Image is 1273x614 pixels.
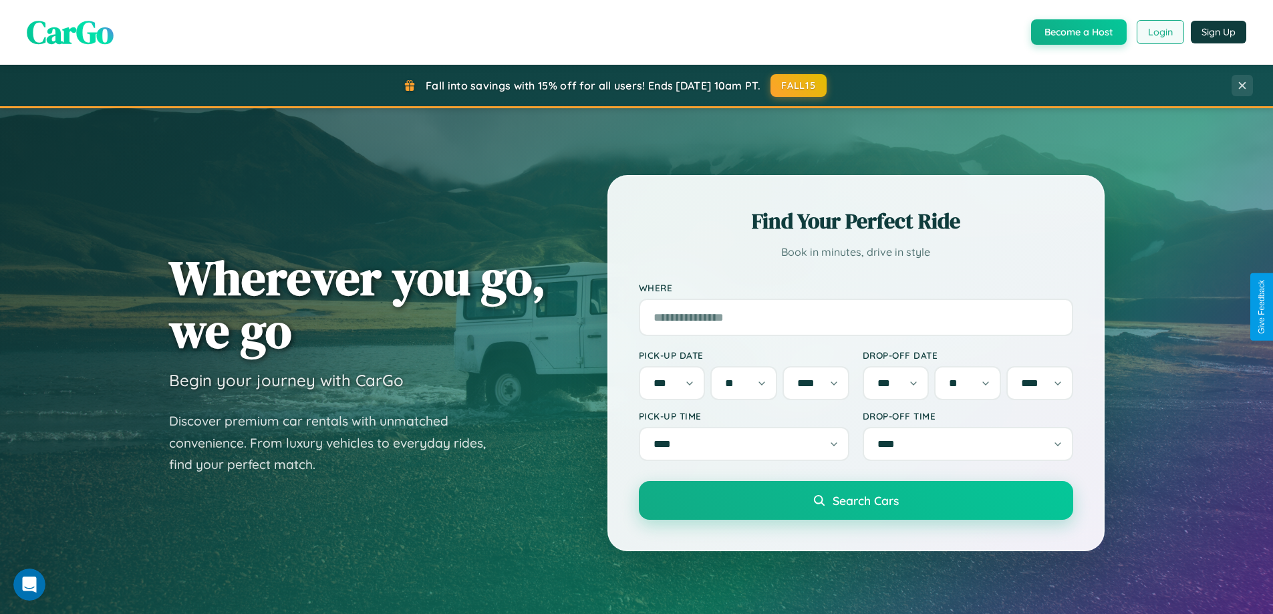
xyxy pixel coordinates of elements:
h2: Find Your Perfect Ride [639,206,1073,236]
button: Become a Host [1031,19,1127,45]
span: CarGo [27,10,114,54]
iframe: Intercom live chat [13,569,45,601]
button: Search Cars [639,481,1073,520]
p: Discover premium car rentals with unmatched convenience. From luxury vehicles to everyday rides, ... [169,410,503,476]
label: Drop-off Date [863,349,1073,361]
button: FALL15 [770,74,827,97]
h3: Begin your journey with CarGo [169,370,404,390]
button: Sign Up [1191,21,1246,43]
p: Book in minutes, drive in style [639,243,1073,262]
div: Give Feedback [1257,280,1266,334]
span: Search Cars [833,493,899,508]
h1: Wherever you go, we go [169,251,546,357]
button: Login [1137,20,1184,44]
label: Pick-up Date [639,349,849,361]
label: Pick-up Time [639,410,849,422]
label: Drop-off Time [863,410,1073,422]
span: Fall into savings with 15% off for all users! Ends [DATE] 10am PT. [426,79,760,92]
label: Where [639,282,1073,293]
